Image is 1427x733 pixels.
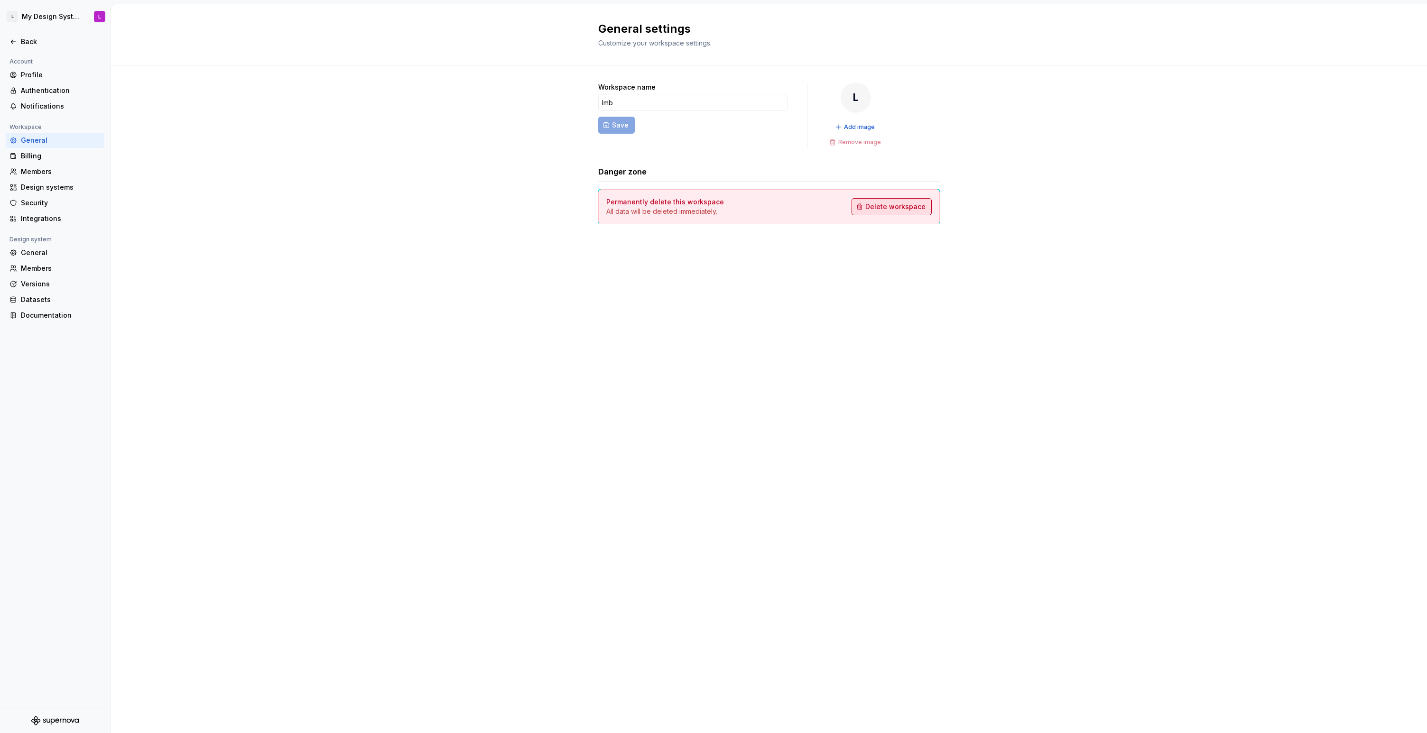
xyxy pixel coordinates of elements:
p: All data will be deleted immediately. [606,207,724,216]
a: General [6,245,104,260]
div: Members [21,167,101,176]
div: Documentation [21,311,101,320]
a: Profile [6,67,104,82]
div: Versions [21,279,101,289]
a: Design systems [6,180,104,195]
div: Authentication [21,86,101,95]
label: Workspace name [598,82,656,92]
a: Datasets [6,292,104,307]
a: Billing [6,148,104,164]
div: Members [21,264,101,273]
a: Security [6,195,104,211]
a: Back [6,34,104,49]
div: Notifications [21,101,101,111]
h4: Permanently delete this workspace [606,197,724,207]
a: Authentication [6,83,104,98]
span: Customize your workspace settings. [598,39,712,47]
div: Back [21,37,101,46]
a: Notifications [6,99,104,114]
a: Members [6,261,104,276]
span: Add image [844,123,875,131]
div: Billing [21,151,101,161]
span: Delete workspace [865,202,926,211]
a: Versions [6,276,104,292]
div: Workspace [6,121,46,133]
div: Security [21,198,101,208]
h2: General settings [598,21,928,37]
a: Members [6,164,104,179]
div: Datasets [21,295,101,304]
div: L [7,11,18,22]
h3: Danger zone [598,166,647,177]
div: General [21,248,101,257]
button: LMy Design SystemL [2,6,108,27]
a: Documentation [6,308,104,323]
a: Integrations [6,211,104,226]
div: L [841,82,871,113]
button: Delete workspace [852,198,932,215]
div: My Design System [22,12,83,21]
svg: Supernova Logo [31,716,79,725]
div: Integrations [21,214,101,223]
a: General [6,133,104,148]
div: Profile [21,70,101,80]
div: Design system [6,234,56,245]
div: L [98,13,101,20]
button: Add image [832,120,879,134]
div: Design systems [21,183,101,192]
div: Account [6,56,37,67]
div: General [21,136,101,145]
